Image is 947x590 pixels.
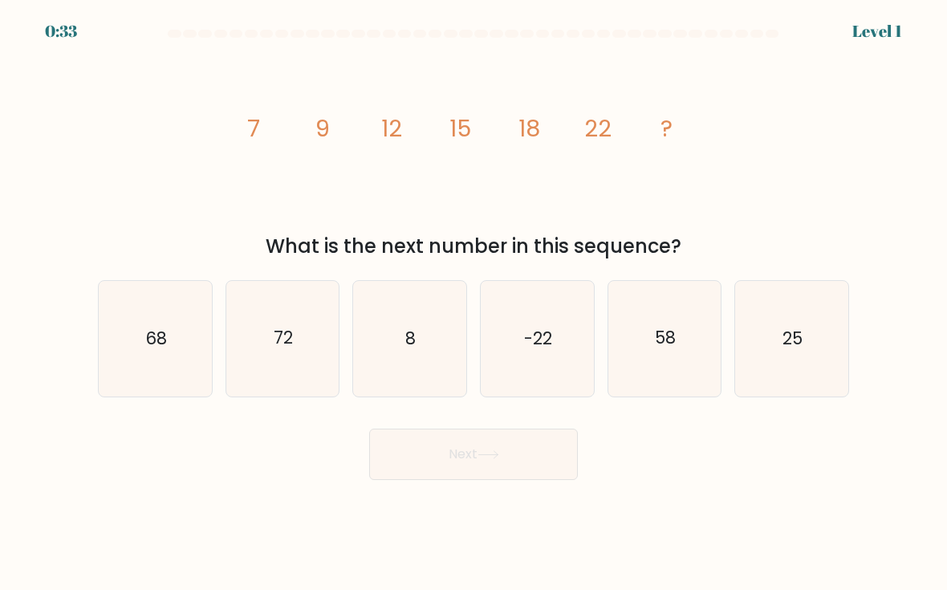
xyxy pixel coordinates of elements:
[524,327,552,350] text: -22
[783,327,803,350] text: 25
[584,112,612,144] tspan: 22
[655,327,676,350] text: 58
[315,112,330,144] tspan: 9
[381,112,402,144] tspan: 12
[660,112,673,144] tspan: ?
[145,327,167,350] text: 68
[274,327,293,350] text: 72
[406,327,417,350] text: 8
[369,429,578,480] button: Next
[45,19,77,43] div: 0:33
[518,112,540,144] tspan: 18
[108,232,839,261] div: What is the next number in this sequence?
[247,112,260,144] tspan: 7
[852,19,902,43] div: Level 1
[449,112,471,144] tspan: 15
